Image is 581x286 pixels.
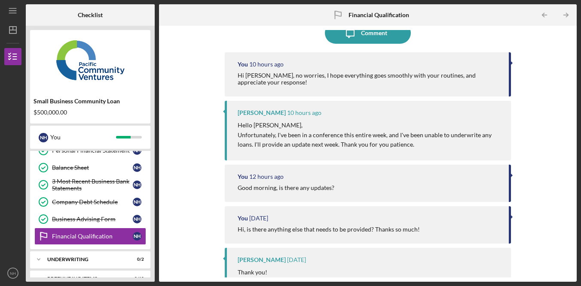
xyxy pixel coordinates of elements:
div: [PERSON_NAME] [238,256,286,263]
a: Business Advising FormNH [34,211,146,228]
div: Small Business Community Loan [34,98,147,105]
a: Company Debt ScheduleNH [34,193,146,211]
div: Company Debt Schedule [52,199,133,205]
div: 0 / 2 [128,257,144,262]
div: Hi, is there anything else that needs to be provided? Thanks so much! [238,226,420,233]
div: N H [133,198,141,206]
div: 3 Most Recent Business Bank Statements [52,178,133,192]
img: Product logo [30,34,150,86]
div: Prefunding Items [47,276,122,281]
div: Balance Sheet [52,164,133,171]
div: N H [133,232,141,241]
div: Comment [361,22,387,44]
div: N H [133,163,141,172]
time: 2025-09-18 19:55 [287,109,321,116]
a: Financial QualificationNH [34,228,146,245]
div: Financial Qualification [52,233,133,240]
div: Good morning, is there any updates? [238,184,334,191]
div: You [238,215,248,222]
a: 3 Most Recent Business Bank StatementsNH [34,176,146,193]
div: N H [133,181,141,189]
div: Business Advising Form [52,216,133,223]
time: 2025-09-18 20:13 [249,61,284,68]
b: Checklist [78,12,103,18]
div: Hi [PERSON_NAME], no worries, I hope everything goes smoothly with your routines, and appreciate ... [238,72,500,86]
div: N H [133,215,141,223]
a: Balance SheetNH [34,159,146,176]
div: 0 / 10 [128,276,144,281]
p: Hello [PERSON_NAME], [238,120,502,130]
text: NH [10,271,16,276]
div: [PERSON_NAME] [238,109,286,116]
time: 2025-09-11 20:33 [287,256,306,263]
b: Financial Qualification [349,12,409,18]
time: 2025-09-18 17:49 [249,173,284,180]
button: NH [4,265,21,282]
time: 2025-09-16 19:49 [249,215,268,222]
button: Comment [325,22,411,44]
div: N H [39,133,48,142]
div: $500,000.00 [34,109,147,116]
p: Thank you! [238,268,267,277]
div: You [238,173,248,180]
p: Unfortunately, I've been in a conference this entire week, and I've been unable to underwrite any... [238,130,502,150]
div: Underwriting [47,257,122,262]
div: You [50,130,116,145]
div: You [238,61,248,68]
